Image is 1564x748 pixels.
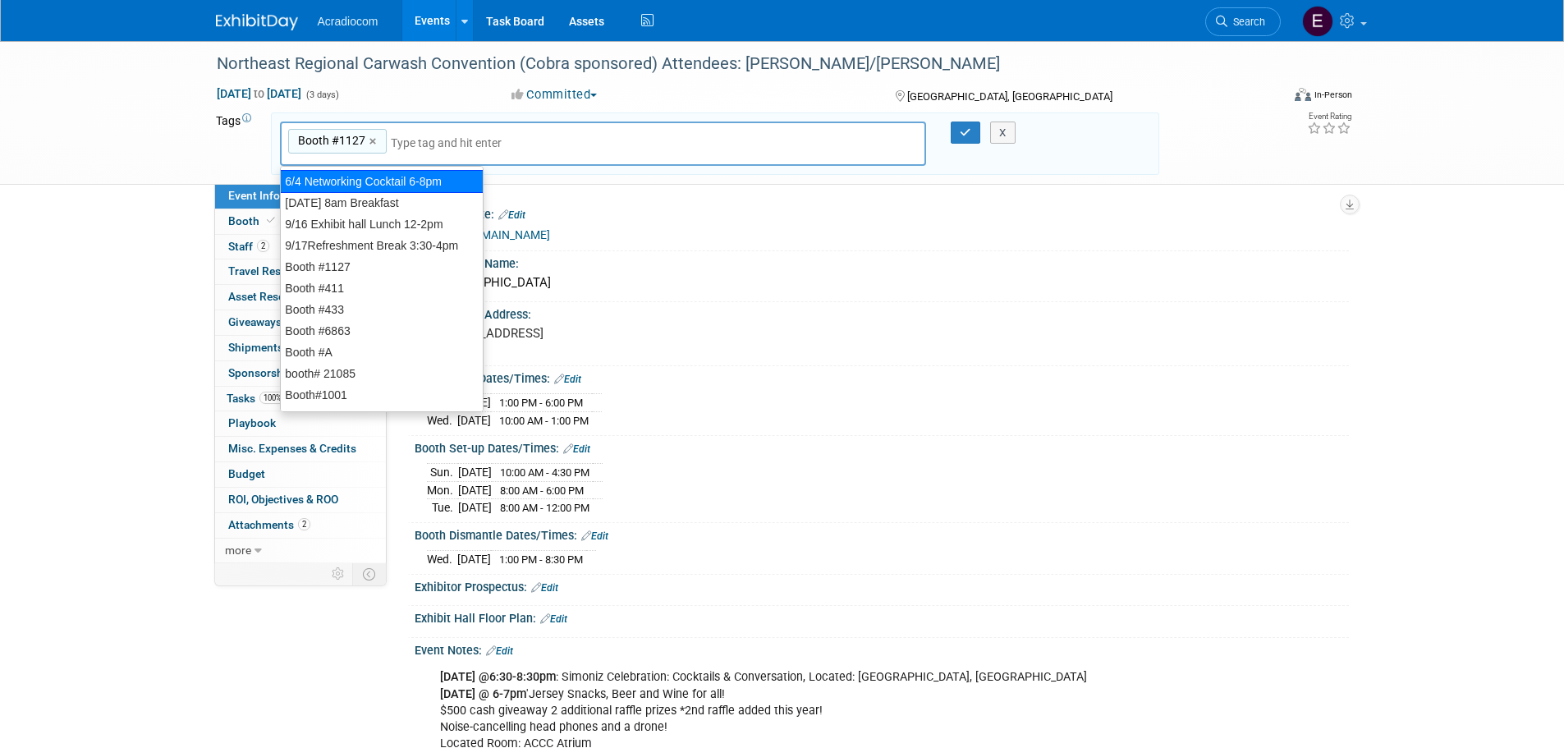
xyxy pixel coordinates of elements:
[415,606,1349,627] div: Exhibit Hall Floor Plan:
[457,412,491,429] td: [DATE]
[228,416,276,429] span: Playbook
[440,670,556,684] b: [DATE] @6:30-8:30pm
[427,412,457,429] td: Wed.
[369,132,380,151] a: ×
[259,392,286,404] span: 100%
[1295,88,1311,101] img: Format-Inperson.png
[216,14,298,30] img: ExhibitDay
[295,132,365,149] span: Booth #1127
[215,462,386,487] a: Budget
[415,202,1349,223] div: Event Website:
[554,374,581,385] a: Edit
[486,645,513,657] a: Edit
[506,86,603,103] button: Committed
[228,240,269,253] span: Staff
[228,290,326,303] span: Asset Reservations
[352,563,386,585] td: Toggle Event Tabs
[215,361,386,386] a: Sponsorships1
[427,270,1337,296] div: [GEOGRAPHIC_DATA]
[500,466,589,479] span: 10:00 AM - 4:30 PM
[228,189,320,202] span: Event Information
[324,563,353,585] td: Personalize Event Tab Strip
[415,523,1349,544] div: Booth Dismantle Dates/Times:
[1205,7,1281,36] a: Search
[458,464,492,482] td: [DATE]
[499,553,583,566] span: 1:00 PM - 8:30 PM
[215,411,386,436] a: Playbook
[281,342,483,363] div: Booth #A
[540,613,567,625] a: Edit
[434,228,550,241] a: [URL][DOMAIN_NAME]
[215,184,386,209] a: Event Information
[563,443,590,455] a: Edit
[457,551,491,568] td: [DATE]
[990,122,1016,145] button: X
[281,406,483,427] div: booth#1312
[415,366,1349,388] div: Exhibit Hall Dates/Times:
[1307,112,1351,121] div: Event Rating
[215,437,386,461] a: Misc. Expenses & Credits
[216,112,256,176] td: Tags
[281,320,483,342] div: Booth #6863
[280,170,484,193] div: 6/4 Networking Cocktail 6-8pm
[281,213,483,235] div: 9/16 Exhibit hall Lunch 12-2pm
[228,315,282,328] span: Giveaways
[907,90,1112,103] span: [GEOGRAPHIC_DATA], [GEOGRAPHIC_DATA]
[216,86,302,101] span: [DATE] [DATE]
[427,499,458,516] td: Tue.
[228,442,356,455] span: Misc. Expenses & Credits
[298,518,310,530] span: 2
[228,493,338,506] span: ROI, Objectives & ROO
[225,544,251,557] span: more
[215,539,386,563] a: more
[228,264,328,278] span: Travel Reservations
[228,467,265,480] span: Budget
[215,310,386,335] a: Giveaways
[215,259,386,284] a: Travel Reservations
[228,518,310,531] span: Attachments
[267,216,275,225] i: Booth reservation complete
[458,499,492,516] td: [DATE]
[415,251,1349,272] div: Event Venue Name:
[499,397,583,409] span: 1:00 PM - 6:00 PM
[531,582,558,594] a: Edit
[227,392,286,405] span: Tasks
[427,551,457,568] td: Wed.
[415,302,1349,323] div: Event Venue Address:
[215,488,386,512] a: ROI, Objectives & ROO
[281,278,483,299] div: Booth #411
[281,384,483,406] div: Booth#1001
[318,15,378,28] span: Acradiocom
[215,387,386,411] a: Tasks100%
[281,192,483,213] div: [DATE] 8am Breakfast
[251,87,267,100] span: to
[281,299,483,320] div: Booth #433
[215,336,386,360] a: Shipments
[415,436,1349,457] div: Booth Set-up Dates/Times:
[458,481,492,499] td: [DATE]
[427,464,458,482] td: Sun.
[433,326,786,341] pre: [STREET_ADDRESS]
[581,530,608,542] a: Edit
[500,502,589,514] span: 8:00 AM - 12:00 PM
[228,214,278,227] span: Booth
[391,135,522,151] input: Type tag and hit enter
[215,513,386,538] a: Attachments2
[1302,6,1333,37] img: Elizabeth Martinez
[228,341,283,354] span: Shipments
[257,240,269,252] span: 2
[415,638,1349,659] div: Event Notes:
[305,89,339,100] span: (3 days)
[215,285,386,310] a: Asset Reservations
[1184,85,1353,110] div: Event Format
[427,481,458,499] td: Mon.
[415,575,1349,596] div: Exhibitor Prospectus:
[281,235,483,256] div: 9/17Refreshment Break 3:30-4pm
[1314,89,1352,101] div: In-Person
[281,363,483,384] div: booth# 21085
[498,209,525,221] a: Edit
[499,415,589,427] span: 10:00 AM - 1:00 PM
[281,256,483,278] div: Booth #1127
[228,366,315,379] span: Sponsorships
[440,687,526,701] b: [DATE] @ 6-7pm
